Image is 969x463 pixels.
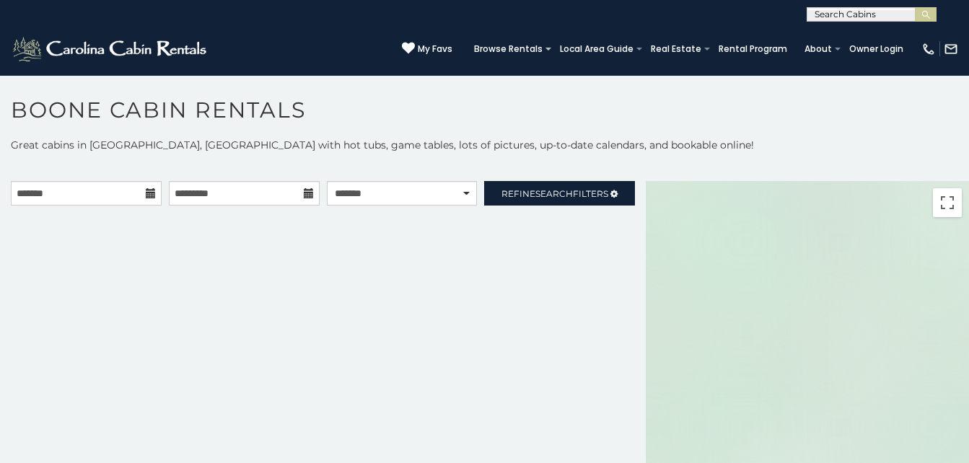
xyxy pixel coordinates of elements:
span: Refine Filters [501,188,608,199]
button: Toggle fullscreen view [933,188,962,217]
a: Real Estate [644,39,709,59]
a: Owner Login [842,39,911,59]
span: Search [535,188,573,199]
a: About [797,39,839,59]
img: White-1-2.png [11,35,211,63]
a: My Favs [402,42,452,56]
a: RefineSearchFilters [484,181,635,206]
img: phone-regular-white.png [921,42,936,56]
a: Local Area Guide [553,39,641,59]
span: My Favs [418,43,452,56]
a: Browse Rentals [467,39,550,59]
a: Rental Program [711,39,794,59]
img: mail-regular-white.png [944,42,958,56]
